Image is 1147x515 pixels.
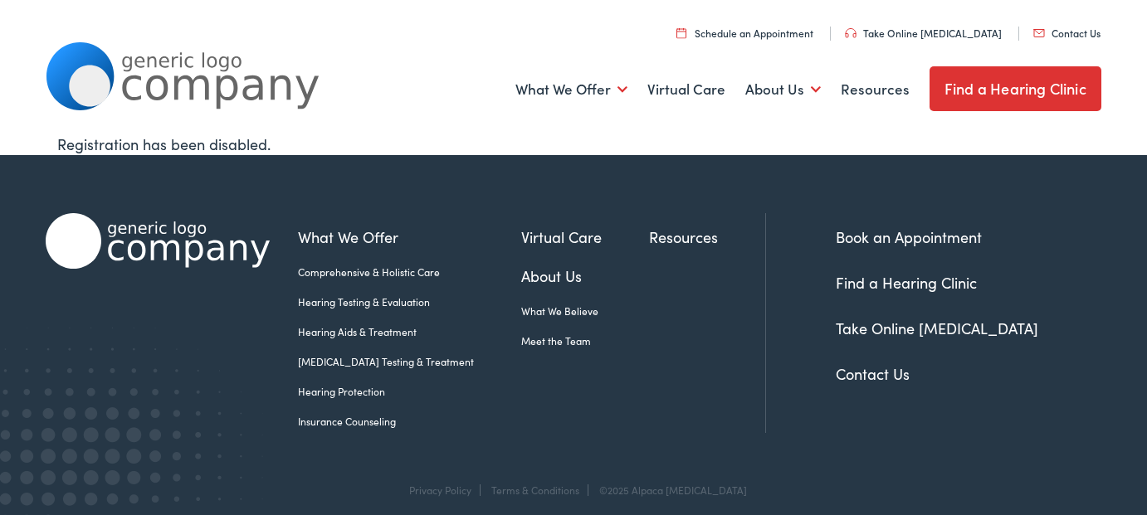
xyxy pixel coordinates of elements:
a: What We Offer [298,226,521,248]
img: utility icon [845,28,857,38]
img: utility icon [1033,29,1045,37]
a: About Us [745,59,821,120]
a: Meet the Team [521,333,649,348]
a: What We Believe [521,304,649,318]
a: Take Online [MEDICAL_DATA] [845,26,1002,40]
a: Book an Appointment [836,226,982,247]
a: Contact Us [836,363,910,384]
div: Registration has been disabled. [57,133,1090,155]
div: ©2025 Alpaca [MEDICAL_DATA] [591,484,747,496]
a: Find a Hearing Clinic [836,272,977,293]
a: [MEDICAL_DATA] Testing & Treatment [298,354,521,369]
a: Resources [649,226,765,248]
a: Virtual Care [647,59,725,120]
a: Schedule an Appointment [676,26,813,40]
a: Resources [841,59,910,120]
img: utility icon [676,27,686,38]
a: Take Online [MEDICAL_DATA] [836,318,1038,338]
a: Hearing Testing & Evaluation [298,294,521,309]
a: Comprehensive & Holistic Care [298,265,521,279]
a: Terms & Conditions [491,483,579,497]
a: Privacy Policy [409,483,471,497]
a: Virtual Care [521,226,649,248]
img: Alpaca Audiology [46,213,270,269]
a: Contact Us [1033,26,1101,40]
a: Find a Hearing Clinic [930,66,1101,111]
a: Hearing Protection [298,384,521,399]
a: Hearing Aids & Treatment [298,324,521,339]
a: What We Offer [515,59,627,120]
a: Insurance Counseling [298,414,521,429]
a: About Us [521,265,649,287]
